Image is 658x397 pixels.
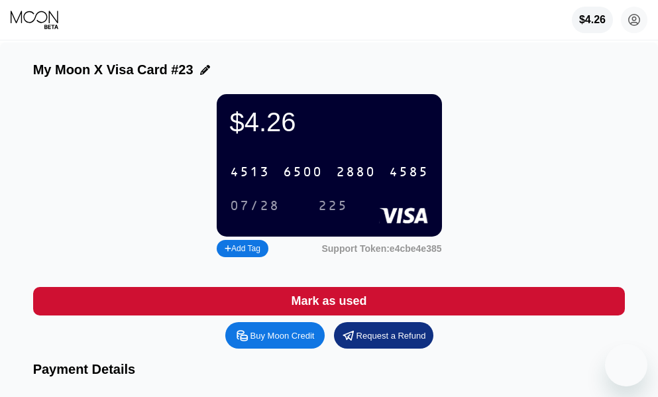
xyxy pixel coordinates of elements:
[33,362,626,377] div: Payment Details
[308,195,358,217] div: 225
[291,294,366,309] div: Mark as used
[318,199,348,214] div: 225
[250,330,315,341] div: Buy Moon Credit
[217,240,268,257] div: Add Tag
[389,165,429,180] div: 4585
[283,165,323,180] div: 6500
[336,165,376,180] div: 2880
[230,199,280,214] div: 07/28
[225,244,260,253] div: Add Tag
[605,344,647,386] iframe: Button to launch messaging window
[321,243,441,254] div: Support Token: e4cbe4e385
[222,158,437,186] div: 4513650028804585
[33,287,626,315] div: Mark as used
[356,330,426,341] div: Request a Refund
[334,322,433,349] div: Request a Refund
[572,7,613,33] div: $4.26
[579,14,606,26] div: $4.26
[230,165,270,180] div: 4513
[230,107,429,137] div: $4.26
[33,62,193,78] div: My Moon X Visa Card #23
[220,195,290,217] div: 07/28
[321,243,441,254] div: Support Token:e4cbe4e385
[225,322,325,349] div: Buy Moon Credit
